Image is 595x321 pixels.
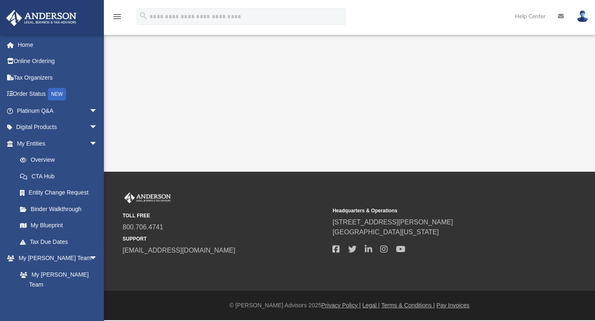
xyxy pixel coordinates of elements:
[139,11,148,20] i: search
[12,293,106,309] a: Anderson System
[12,201,110,217] a: Binder Walkthrough
[6,135,110,152] a: My Entitiesarrow_drop_down
[332,219,453,226] a: [STREET_ADDRESS][PERSON_NAME]
[104,301,595,310] div: © [PERSON_NAME] Advisors 2025
[332,229,439,236] a: [GEOGRAPHIC_DATA][US_STATE]
[123,247,235,254] a: [EMAIL_ADDRESS][DOMAIN_NAME]
[12,152,110,168] a: Overview
[89,119,106,136] span: arrow_drop_down
[6,119,110,136] a: Digital Productsarrow_drop_down
[6,86,110,103] a: Order StatusNEW
[6,53,110,70] a: Online Ordering
[12,266,102,293] a: My [PERSON_NAME] Team
[6,36,110,53] a: Home
[6,102,110,119] a: Platinum Q&Aarrow_drop_down
[123,235,327,243] small: SUPPORT
[89,250,106,267] span: arrow_drop_down
[4,10,79,26] img: Anderson Advisors Platinum Portal
[89,102,106,119] span: arrow_drop_down
[12,217,106,234] a: My Blueprint
[123,192,172,203] img: Anderson Advisors Platinum Portal
[6,250,106,267] a: My [PERSON_NAME] Teamarrow_drop_down
[123,212,327,219] small: TOLL FREE
[12,168,110,185] a: CTA Hub
[89,135,106,152] span: arrow_drop_down
[381,302,435,309] a: Terms & Conditions |
[6,69,110,86] a: Tax Organizers
[332,207,536,214] small: Headquarters & Operations
[362,302,380,309] a: Legal |
[112,16,122,22] a: menu
[12,233,110,250] a: Tax Due Dates
[12,185,110,201] a: Entity Change Request
[48,88,66,100] div: NEW
[112,12,122,22] i: menu
[436,302,469,309] a: Pay Invoices
[576,10,589,22] img: User Pic
[123,224,163,231] a: 800.706.4741
[322,302,361,309] a: Privacy Policy |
